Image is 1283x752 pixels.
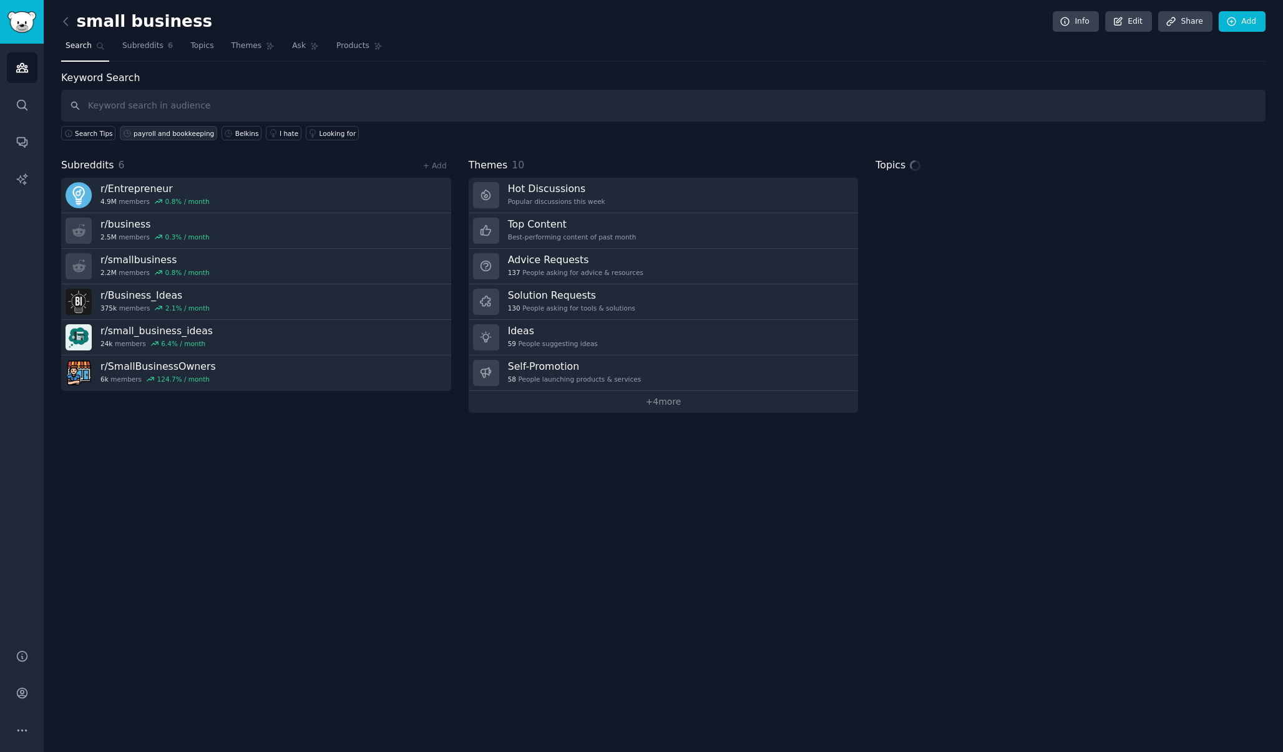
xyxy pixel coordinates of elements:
[61,320,451,355] a: r/small_business_ideas24kmembers6.4% / month
[100,304,210,312] div: members
[306,126,359,140] a: Looking for
[7,11,36,33] img: GummySearch logo
[469,355,859,391] a: Self-Promotion58People launching products & services
[119,159,125,171] span: 6
[280,129,298,138] div: I hate
[118,36,177,62] a: Subreddits6
[100,304,117,312] span: 375k
[61,12,212,32] h2: small business
[61,249,451,284] a: r/smallbusiness2.2Mmembers0.8% / month
[508,360,641,373] h3: Self-Promotion
[1105,11,1152,32] a: Edit
[508,233,637,241] div: Best-performing content of past month
[508,268,520,277] span: 137
[469,249,859,284] a: Advice Requests137People asking for advice & resources
[100,218,210,231] h3: r/ business
[100,182,210,195] h3: r/ Entrepreneur
[66,182,92,208] img: Entrepreneur
[320,129,356,138] div: Looking for
[61,158,114,173] span: Subreddits
[165,268,210,277] div: 0.8 % / month
[876,158,905,173] span: Topics
[100,375,109,383] span: 6k
[508,268,643,277] div: People asking for advice & resources
[61,72,140,84] label: Keyword Search
[100,360,216,373] h3: r/ SmallBusinessOwners
[61,213,451,249] a: r/business2.5Mmembers0.3% / month
[66,41,92,52] span: Search
[100,197,210,206] div: members
[100,324,213,337] h3: r/ small_business_ideas
[134,129,214,138] div: payroll and bookkeeping
[512,159,524,171] span: 10
[61,36,109,62] a: Search
[100,268,117,277] span: 2.2M
[508,304,520,312] span: 130
[235,129,259,138] div: Belkins
[61,284,451,320] a: r/Business_Ideas375kmembers2.1% / month
[508,375,516,383] span: 58
[165,304,210,312] div: 2.1 % / month
[61,355,451,391] a: r/SmallBusinessOwners6kmembers124.7% / month
[100,375,216,383] div: members
[100,339,213,348] div: members
[508,339,516,348] span: 59
[332,36,387,62] a: Products
[61,178,451,213] a: r/Entrepreneur4.9Mmembers0.8% / month
[66,324,92,350] img: small_business_ideas
[100,268,210,277] div: members
[508,253,643,266] h3: Advice Requests
[100,289,210,302] h3: r/ Business_Ideas
[266,126,301,140] a: I hate
[157,375,210,383] div: 124.7 % / month
[469,284,859,320] a: Solution Requests130People asking for tools & solutions
[423,161,447,170] a: + Add
[122,41,163,52] span: Subreddits
[100,233,210,241] div: members
[222,126,261,140] a: Belkins
[508,375,641,383] div: People launching products & services
[292,41,306,52] span: Ask
[469,391,859,413] a: +4more
[100,339,112,348] span: 24k
[232,41,262,52] span: Themes
[161,339,205,348] div: 6.4 % / month
[508,218,637,231] h3: Top Content
[61,90,1266,122] input: Keyword search in audience
[186,36,218,62] a: Topics
[165,197,210,206] div: 0.8 % / month
[66,289,92,315] img: Business_Ideas
[336,41,369,52] span: Products
[100,233,117,241] span: 2.5M
[508,324,598,337] h3: Ideas
[508,182,605,195] h3: Hot Discussions
[100,197,117,206] span: 4.9M
[75,129,113,138] span: Search Tips
[165,233,210,241] div: 0.3 % / month
[190,41,213,52] span: Topics
[168,41,173,52] span: 6
[469,158,508,173] span: Themes
[1158,11,1212,32] a: Share
[1219,11,1266,32] a: Add
[469,320,859,355] a: Ideas59People suggesting ideas
[100,253,210,266] h3: r/ smallbusiness
[227,36,280,62] a: Themes
[508,289,635,302] h3: Solution Requests
[469,213,859,249] a: Top ContentBest-performing content of past month
[508,197,605,206] div: Popular discussions this week
[61,126,115,140] button: Search Tips
[469,178,859,213] a: Hot DiscussionsPopular discussions this week
[288,36,323,62] a: Ask
[66,360,92,386] img: SmallBusinessOwners
[508,339,598,348] div: People suggesting ideas
[1053,11,1099,32] a: Info
[120,126,217,140] a: payroll and bookkeeping
[508,304,635,312] div: People asking for tools & solutions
